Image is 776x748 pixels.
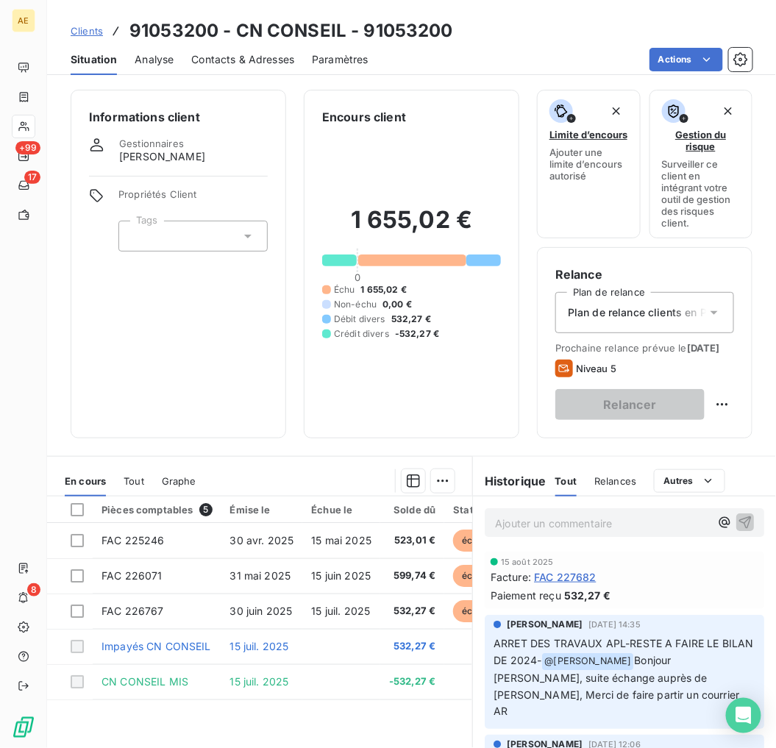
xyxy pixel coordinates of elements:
span: CN CONSEIL MIS [102,675,188,688]
a: 17 [12,174,35,197]
span: Prochaine relance prévue le [555,342,734,354]
span: Niveau 5 [576,363,616,374]
h6: Relance [555,266,734,283]
span: 15 juil. 2025 [230,675,289,688]
span: Facture : [491,569,531,585]
span: ARRET DES TRAVAUX APL-RESTE A FAIRE LE BILAN DE 2024- [494,637,757,666]
span: 5 [199,503,213,516]
span: 30 avr. 2025 [230,534,294,546]
span: Limite d’encours [549,129,627,140]
button: Actions [649,48,723,71]
span: [PERSON_NAME] [507,618,583,631]
span: Échu [334,283,355,296]
span: En cours [65,475,106,487]
div: Pièces comptables [102,503,213,516]
div: AE [12,9,35,32]
a: Clients [71,24,103,38]
span: Ajouter une limite d’encours autorisé [549,146,628,182]
span: Contacts & Adresses [191,52,294,67]
span: 532,27 € [389,639,435,654]
span: 523,01 € [389,533,435,548]
span: FAC 227682 [534,569,597,585]
span: [PERSON_NAME] [119,149,205,164]
div: Statut [453,504,497,516]
button: Relancer [555,389,705,420]
span: Paiement reçu [491,588,561,603]
span: Relances [594,475,636,487]
button: Limite d’encoursAjouter une limite d’encours autorisé [537,90,641,238]
span: Gestion du risque [662,129,741,152]
h6: Informations client [89,108,268,126]
span: 532,27 € [564,588,611,603]
span: Situation [71,52,117,67]
span: 15 juil. 2025 [311,605,370,617]
span: Clients [71,25,103,37]
span: Paramètres [312,52,369,67]
span: 15 août 2025 [501,558,554,566]
span: 15 juil. 2025 [230,640,289,652]
a: +99 [12,144,35,168]
span: échue [453,565,497,587]
span: 532,27 € [389,604,435,619]
span: 8 [27,583,40,596]
button: Autres [654,469,725,493]
h6: Historique [473,472,547,490]
h2: 1 655,02 € [322,205,501,249]
span: 15 mai 2025 [311,534,371,546]
span: FAC 225246 [102,534,165,546]
span: -532,27 € [389,674,435,689]
img: Logo LeanPay [12,716,35,739]
span: Gestionnaires [119,138,184,149]
span: 532,27 € [391,313,431,326]
span: 599,74 € [389,569,435,583]
span: Propriétés Client [118,188,268,209]
span: @ [PERSON_NAME] [542,653,633,670]
span: +99 [15,141,40,154]
span: FAC 226767 [102,605,164,617]
span: 0,00 € [382,298,412,311]
div: Échue le [311,504,371,516]
button: Gestion du risqueSurveiller ce client en intégrant votre outil de gestion des risques client. [649,90,753,238]
span: Impayés CN CONSEIL [102,640,211,652]
h3: 91053200 - CN CONSEIL - 91053200 [129,18,453,44]
span: échue [453,600,497,622]
span: 1 655,02 € [361,283,407,296]
span: Analyse [135,52,174,67]
span: FAC 226071 [102,569,163,582]
span: 30 juin 2025 [230,605,293,617]
span: 0 [355,271,360,283]
span: Tout [555,475,577,487]
span: Non-échu [334,298,377,311]
span: Crédit divers [334,327,389,341]
h6: Encours client [322,108,406,126]
span: 15 juin 2025 [311,569,371,582]
span: Graphe [162,475,196,487]
span: 31 mai 2025 [230,569,291,582]
div: Open Intercom Messenger [726,698,761,733]
div: Solde dû [389,504,435,516]
span: [DATE] [687,342,720,354]
input: Ajouter une valeur [131,229,143,243]
span: 17 [24,171,40,184]
span: [DATE] 14:35 [588,620,641,629]
span: Débit divers [334,313,385,326]
div: Émise le [230,504,294,516]
span: Tout [124,475,144,487]
span: échue [453,530,497,552]
span: -532,27 € [395,327,439,341]
span: Surveiller ce client en intégrant votre outil de gestion des risques client. [662,158,741,229]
